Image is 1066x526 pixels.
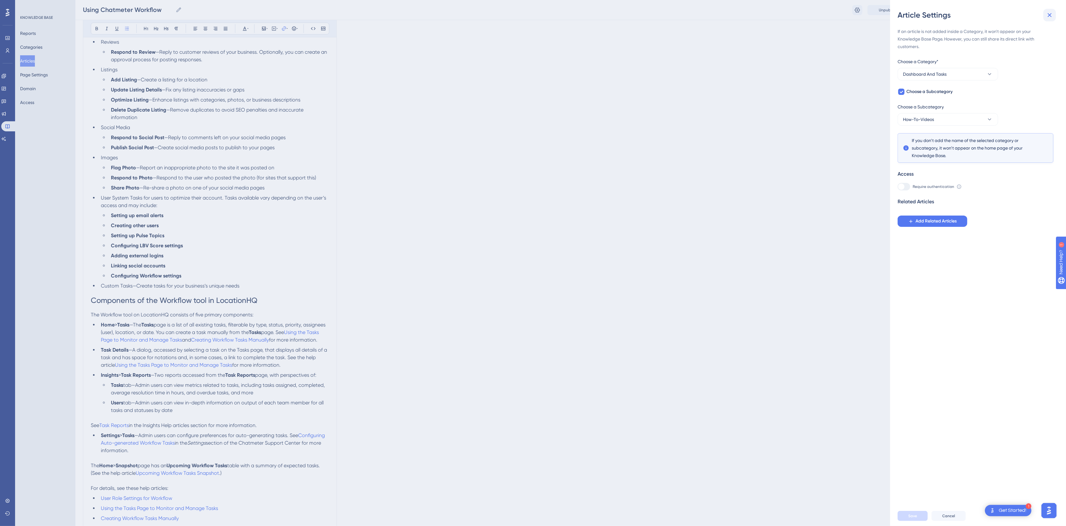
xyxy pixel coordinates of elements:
[15,2,39,9] span: Need Help?
[898,216,967,227] button: Add Related Articles
[898,68,998,80] button: Dashboard And Tasks
[903,70,947,78] span: Dashboard And Tasks
[906,88,953,96] span: Choose a Subcategory
[898,58,938,65] span: Choose a Category*
[903,116,934,123] span: How-To-Videos
[898,10,1058,20] div: Article Settings
[989,507,996,514] img: launcher-image-alternative-text
[1040,501,1058,520] iframe: UserGuiding AI Assistant Launcher
[999,507,1026,514] div: Get Started!
[908,513,917,518] span: Save
[898,511,928,521] button: Save
[942,513,955,518] span: Cancel
[898,170,914,178] div: Access
[44,3,46,8] div: 1
[898,103,944,111] span: Choose a Subcategory
[1026,503,1031,509] div: 1
[916,217,957,225] span: Add Related Articles
[913,184,954,189] span: Require authentication
[898,28,1053,50] div: If an article is not added inside a Category, it won't appear on your Knowledge Base Page. Howeve...
[985,505,1031,516] div: Open Get Started! checklist, remaining modules: 1
[898,198,934,205] div: Related Articles
[898,113,998,126] button: How-To-Videos
[932,511,966,521] button: Cancel
[912,137,1039,159] span: If you don’t add the name of the selected category or subcategory, it won’t appear on the home pa...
